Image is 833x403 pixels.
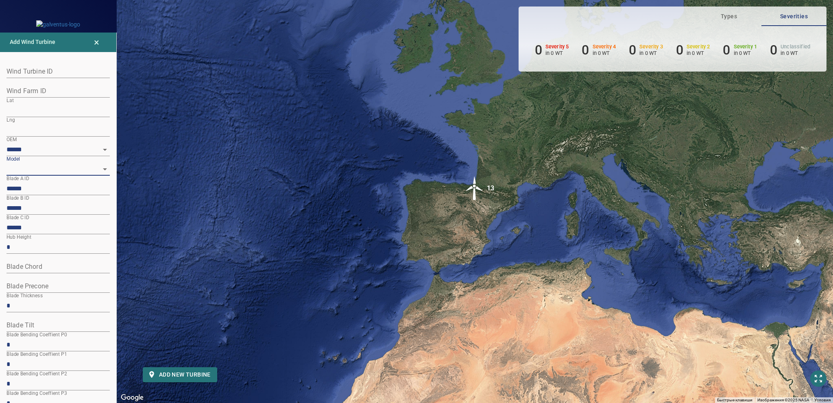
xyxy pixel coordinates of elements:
[734,50,757,56] p: in 0 WT
[545,44,569,50] h6: Severity 5
[535,42,569,58] li: Severity 5
[723,42,757,58] li: Severity 1
[582,42,616,58] li: Severity 4
[629,42,636,58] h6: 0
[781,50,810,56] p: in 0 WT
[766,11,822,22] span: Severities
[639,44,663,50] h6: Severity 3
[36,20,80,28] img: galventus-logo
[582,42,589,58] h6: 0
[462,176,487,200] img: windFarmIcon.svg
[770,42,810,58] li: Severity Unclassified
[119,392,146,403] a: Открыть эту область в Google Картах (в новом окне)
[676,42,710,58] li: Severity 2
[593,50,616,56] p: in 0 WT
[676,42,683,58] h6: 0
[487,176,494,200] div: 13
[629,42,663,58] li: Severity 3
[149,370,211,380] span: Add new turbine
[814,398,831,402] a: Условия (ссылка откроется в новой вкладке)
[687,50,710,56] p: in 0 WT
[535,42,542,58] h6: 0
[639,50,663,56] p: in 0 WT
[545,50,569,56] p: in 0 WT
[757,398,809,402] span: Изображения ©2025 NASA
[593,44,616,50] h6: Severity 4
[462,176,487,202] gmp-advanced-marker: 13
[723,42,730,58] h6: 0
[734,44,757,50] h6: Severity 1
[781,44,810,50] h6: Unclassified
[701,11,757,22] span: Types
[770,42,777,58] h6: 0
[119,392,146,403] img: Google
[687,44,710,50] h6: Severity 2
[717,397,752,403] button: Быстрые клавиши
[143,367,217,382] button: Add new turbine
